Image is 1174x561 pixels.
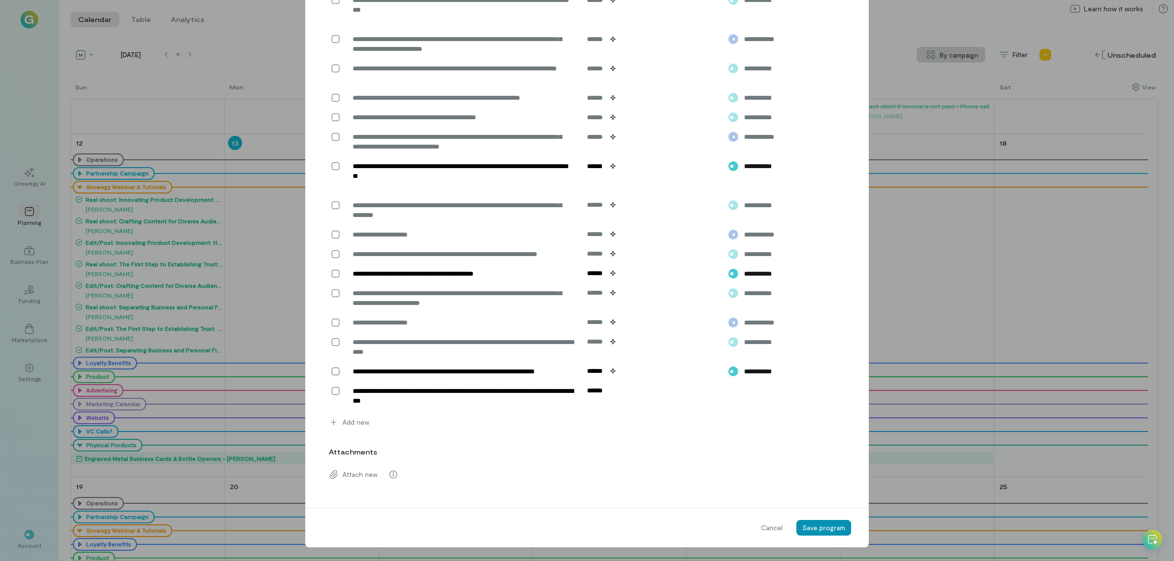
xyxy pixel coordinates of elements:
[796,520,851,536] button: Save program
[802,523,845,532] span: Save program
[323,465,851,484] div: Attach new
[342,470,378,479] span: Attach new
[761,523,783,533] span: Cancel
[329,447,377,457] label: Attachments
[342,417,369,427] span: Add new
